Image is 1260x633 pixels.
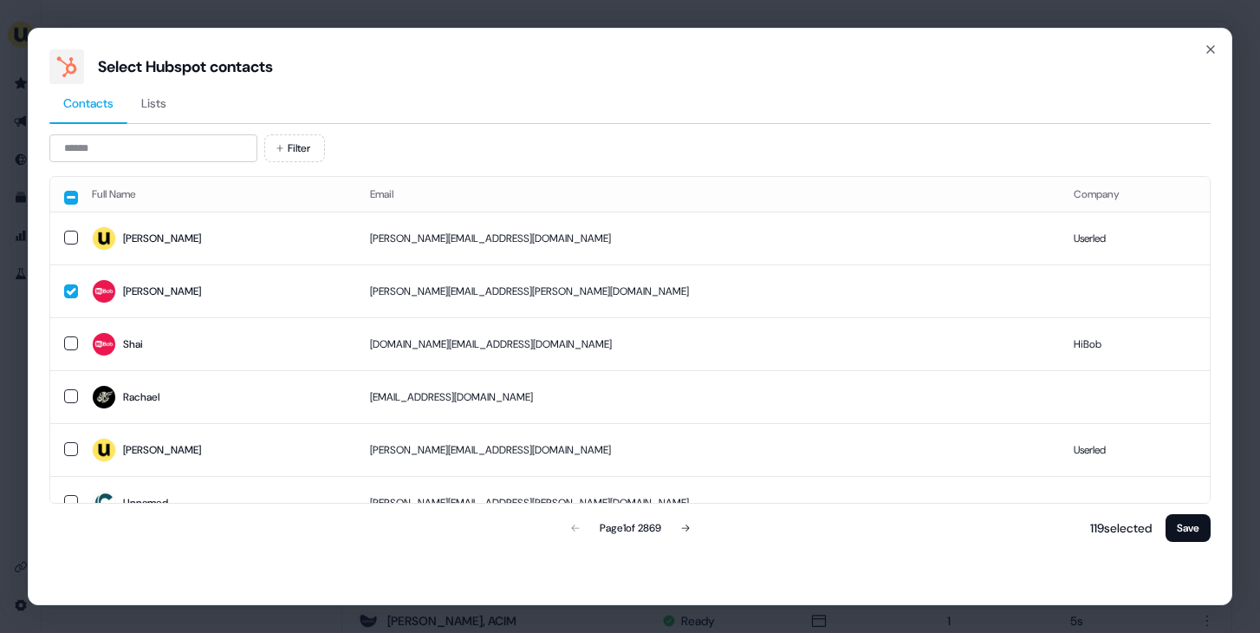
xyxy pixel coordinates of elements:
[1083,519,1152,537] p: 119 selected
[1060,317,1210,370] td: HiBob
[123,230,201,247] div: [PERSON_NAME]
[600,519,661,537] div: Page 1 of 2869
[356,317,1060,370] td: [DOMAIN_NAME][EMAIL_ADDRESS][DOMAIN_NAME]
[356,177,1060,212] th: Email
[356,370,1060,423] td: [EMAIL_ADDRESS][DOMAIN_NAME]
[141,95,166,112] span: Lists
[123,441,201,459] div: [PERSON_NAME]
[264,134,325,162] button: Filter
[1060,423,1210,476] td: Userled
[356,476,1060,529] td: [PERSON_NAME][EMAIL_ADDRESS][PERSON_NAME][DOMAIN_NAME]
[123,336,143,353] div: Shai
[356,423,1060,476] td: [PERSON_NAME][EMAIL_ADDRESS][DOMAIN_NAME]
[63,95,114,112] span: Contacts
[123,283,201,300] div: [PERSON_NAME]
[1166,514,1211,542] button: Save
[78,177,356,212] th: Full Name
[1060,212,1210,264] td: Userled
[1060,177,1210,212] th: Company
[356,212,1060,264] td: [PERSON_NAME][EMAIL_ADDRESS][DOMAIN_NAME]
[356,264,1060,317] td: [PERSON_NAME][EMAIL_ADDRESS][PERSON_NAME][DOMAIN_NAME]
[98,56,273,77] div: Select Hubspot contacts
[123,494,168,512] div: Unnamed
[123,388,159,406] div: Rachael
